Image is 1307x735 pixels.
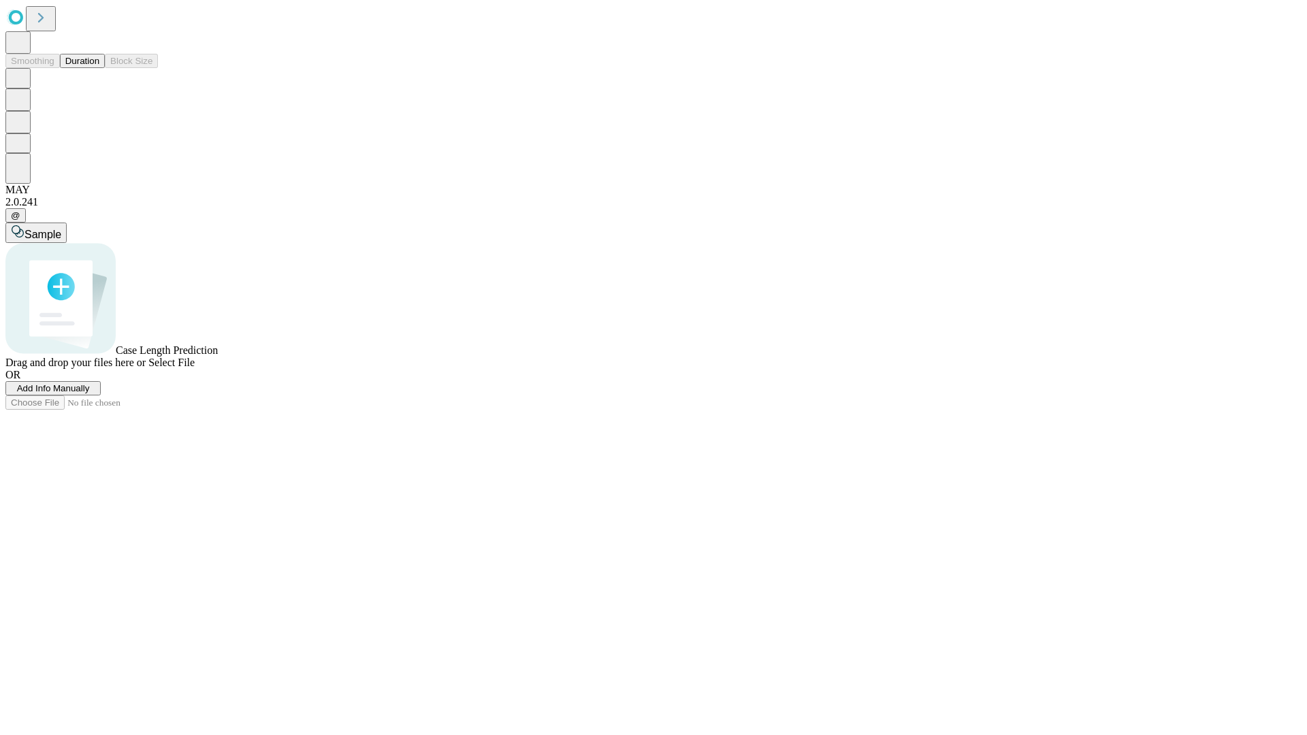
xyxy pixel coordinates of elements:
[5,54,60,68] button: Smoothing
[17,383,90,393] span: Add Info Manually
[25,229,61,240] span: Sample
[105,54,158,68] button: Block Size
[5,223,67,243] button: Sample
[148,357,195,368] span: Select File
[5,208,26,223] button: @
[5,369,20,380] span: OR
[11,210,20,220] span: @
[5,381,101,395] button: Add Info Manually
[116,344,218,356] span: Case Length Prediction
[5,357,146,368] span: Drag and drop your files here or
[60,54,105,68] button: Duration
[5,196,1302,208] div: 2.0.241
[5,184,1302,196] div: MAY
